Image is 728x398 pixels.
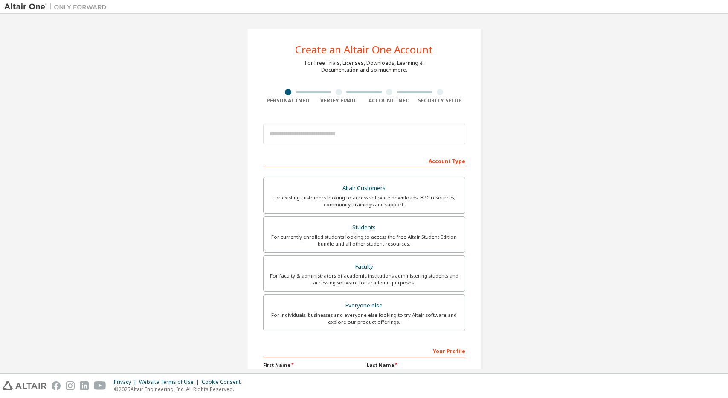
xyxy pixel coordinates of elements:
[415,97,465,104] div: Security Setup
[139,379,202,386] div: Website Terms of Use
[313,97,364,104] div: Verify Email
[80,381,89,390] img: linkedin.svg
[269,234,460,247] div: For currently enrolled students looking to access the free Altair Student Edition bundle and all ...
[66,381,75,390] img: instagram.svg
[269,272,460,286] div: For faculty & administrators of academic institutions administering students and accessing softwa...
[269,222,460,234] div: Students
[263,344,465,357] div: Your Profile
[4,3,111,11] img: Altair One
[364,97,415,104] div: Account Info
[295,44,433,55] div: Create an Altair One Account
[269,261,460,273] div: Faculty
[269,312,460,325] div: For individuals, businesses and everyone else looking to try Altair software and explore our prod...
[269,194,460,208] div: For existing customers looking to access software downloads, HPC resources, community, trainings ...
[114,379,139,386] div: Privacy
[305,60,423,73] div: For Free Trials, Licenses, Downloads, Learning & Documentation and so much more.
[114,386,246,393] p: © 2025 Altair Engineering, Inc. All Rights Reserved.
[367,362,465,369] label: Last Name
[3,381,46,390] img: altair_logo.svg
[263,362,362,369] label: First Name
[263,97,314,104] div: Personal Info
[52,381,61,390] img: facebook.svg
[269,300,460,312] div: Everyone else
[94,381,106,390] img: youtube.svg
[202,379,246,386] div: Cookie Consent
[269,182,460,194] div: Altair Customers
[263,154,465,167] div: Account Type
